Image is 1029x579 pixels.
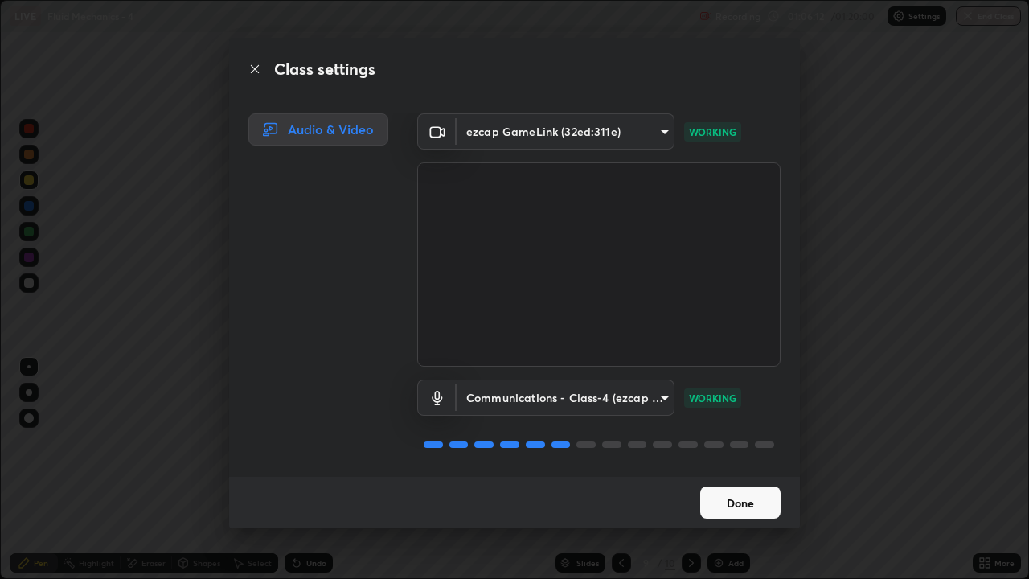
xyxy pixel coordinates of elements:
div: ezcap GameLink (32ed:311e) [457,113,674,150]
button: Done [700,487,781,519]
div: ezcap GameLink (32ed:311e) [457,380,674,416]
p: WORKING [689,125,736,139]
div: Audio & Video [248,113,388,146]
h2: Class settings [274,57,375,81]
p: WORKING [689,391,736,405]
